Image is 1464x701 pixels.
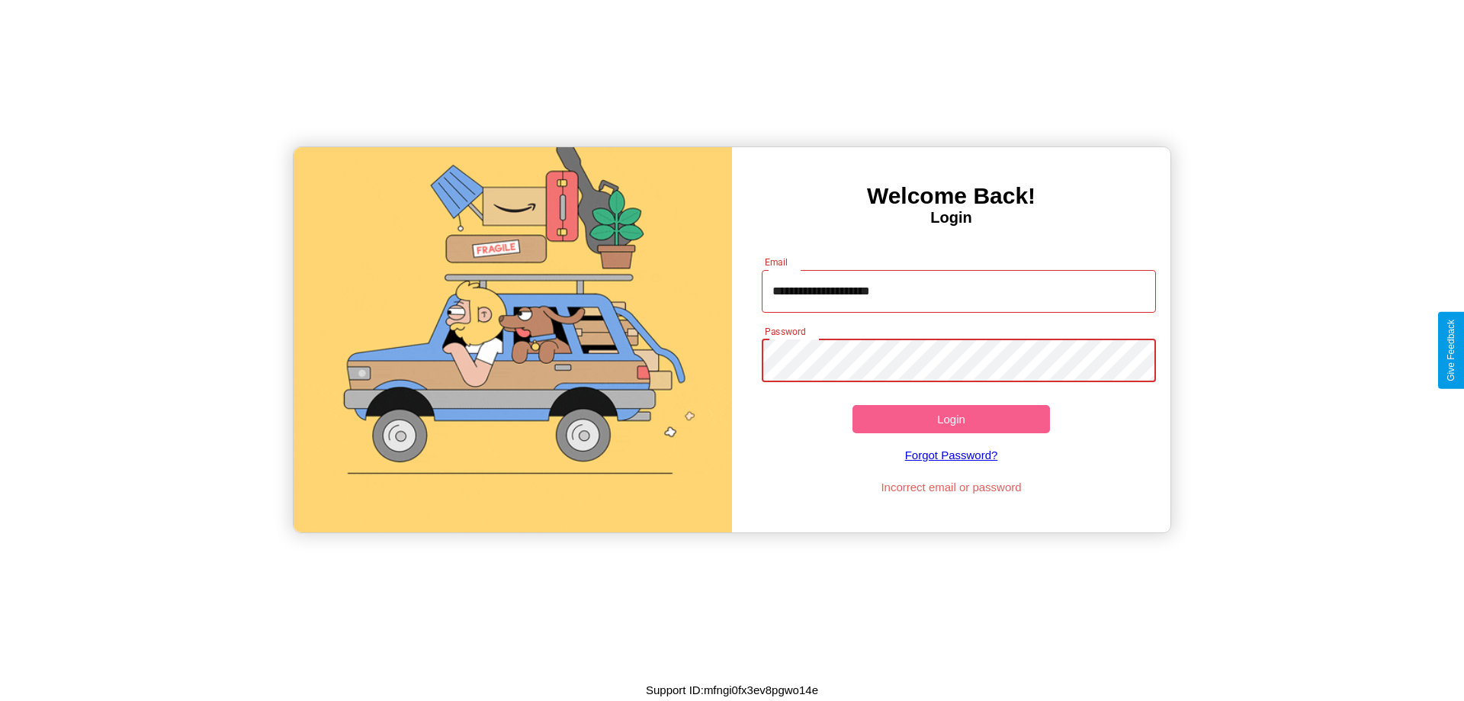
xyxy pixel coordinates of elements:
label: Email [765,256,788,269]
p: Incorrect email or password [754,477,1149,497]
img: gif [294,147,732,532]
p: Support ID: mfngi0fx3ev8pgwo14e [646,680,818,700]
button: Login [852,405,1050,433]
h3: Welcome Back! [732,183,1170,209]
h4: Login [732,209,1170,227]
label: Password [765,325,805,338]
a: Forgot Password? [754,433,1149,477]
div: Give Feedback [1446,320,1456,381]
